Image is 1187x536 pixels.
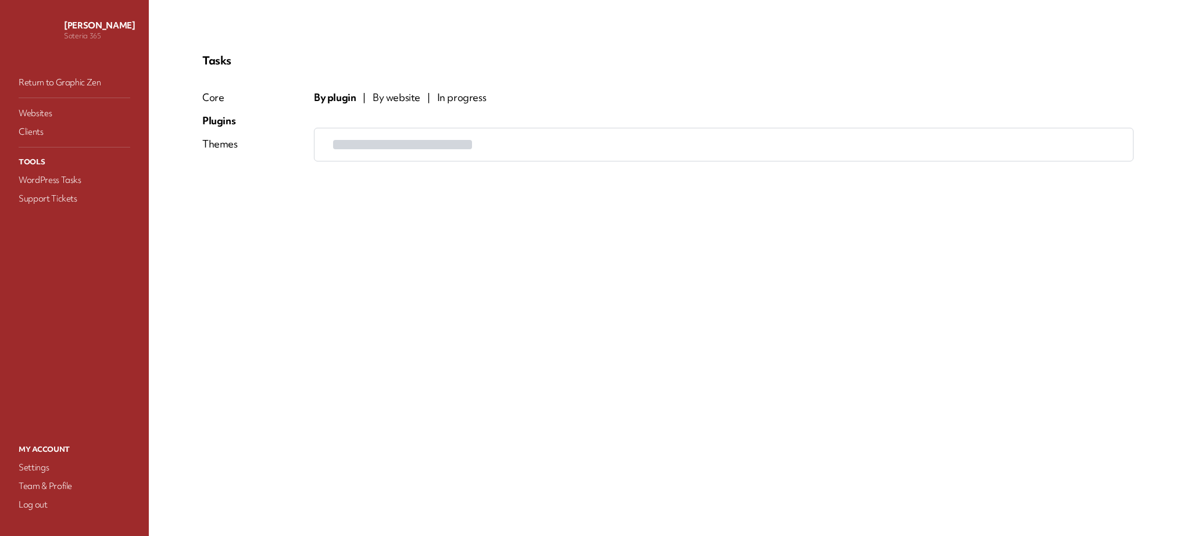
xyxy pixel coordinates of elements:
[16,478,133,494] a: Team & Profile
[202,91,238,105] div: Core
[16,172,133,188] a: WordPress Tasks
[202,114,238,128] div: Plugins
[16,124,133,140] a: Clients
[16,497,133,513] a: Log out
[314,91,356,105] span: By plugin
[16,190,133,207] a: Support Tickets
[373,91,420,105] span: By website
[16,105,133,121] a: Websites
[16,459,133,476] a: Settings
[16,74,133,91] a: Return to Graphic Zen
[64,20,135,31] p: [PERSON_NAME]
[427,91,430,105] span: |
[202,137,238,151] div: Themes
[437,91,487,105] span: In progress
[363,91,366,105] span: |
[64,31,135,41] p: Soteria 365
[16,442,133,457] p: My Account
[16,154,133,170] p: Tools
[202,53,1134,67] p: Tasks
